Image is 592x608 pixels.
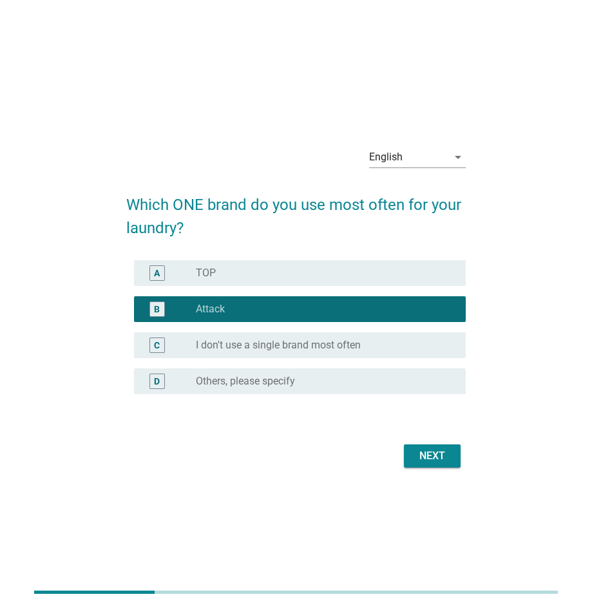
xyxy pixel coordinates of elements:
[154,267,160,280] div: A
[196,267,216,280] label: TOP
[154,303,160,316] div: B
[450,149,466,165] i: arrow_drop_down
[196,339,361,352] label: I don't use a single brand most often
[414,448,450,464] div: Next
[154,375,160,388] div: D
[196,375,295,388] label: Others, please specify
[369,151,403,163] div: English
[404,444,461,468] button: Next
[126,180,466,240] h2: Which ONE brand do you use most often for your laundry?
[154,339,160,352] div: C
[196,303,225,316] label: Attack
